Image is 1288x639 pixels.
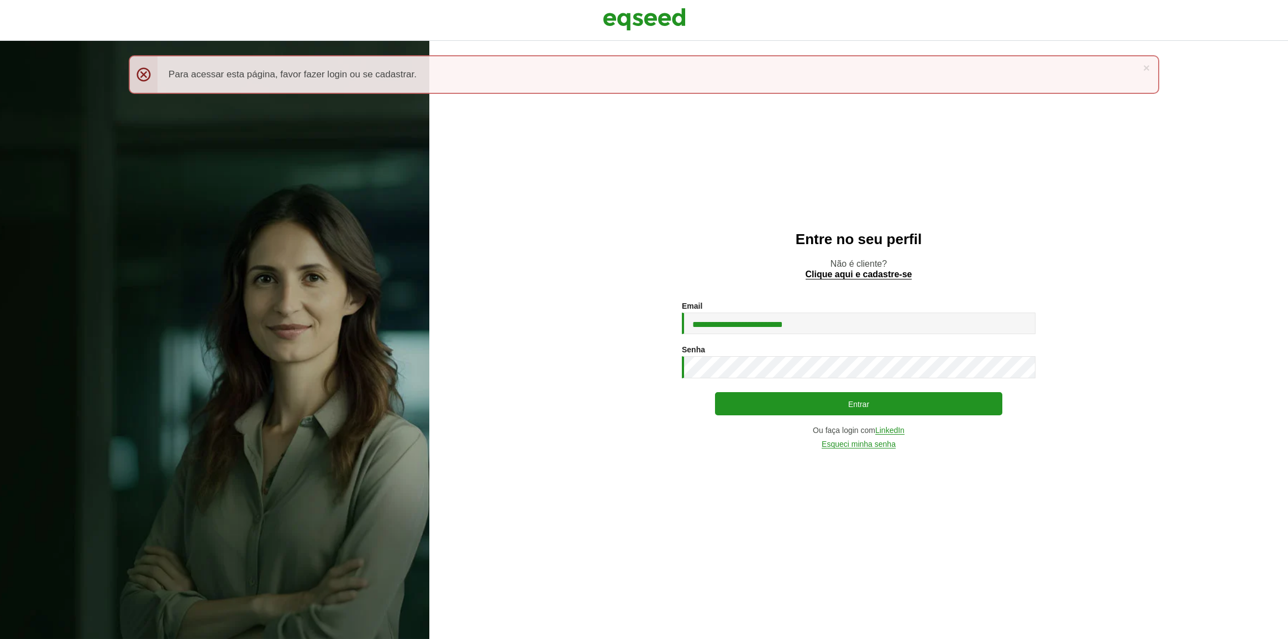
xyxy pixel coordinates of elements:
img: EqSeed Logo [603,6,686,33]
button: Entrar [715,392,1002,415]
a: Clique aqui e cadastre-se [806,270,912,279]
div: Ou faça login com [682,426,1035,435]
label: Email [682,302,702,310]
div: Para acessar esta página, favor fazer login ou se cadastrar. [129,55,1159,94]
label: Senha [682,346,705,353]
a: × [1143,62,1150,73]
p: Não é cliente? [451,258,1266,279]
a: Esqueci minha senha [822,440,896,448]
a: LinkedIn [875,426,905,435]
h2: Entre no seu perfil [451,231,1266,247]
